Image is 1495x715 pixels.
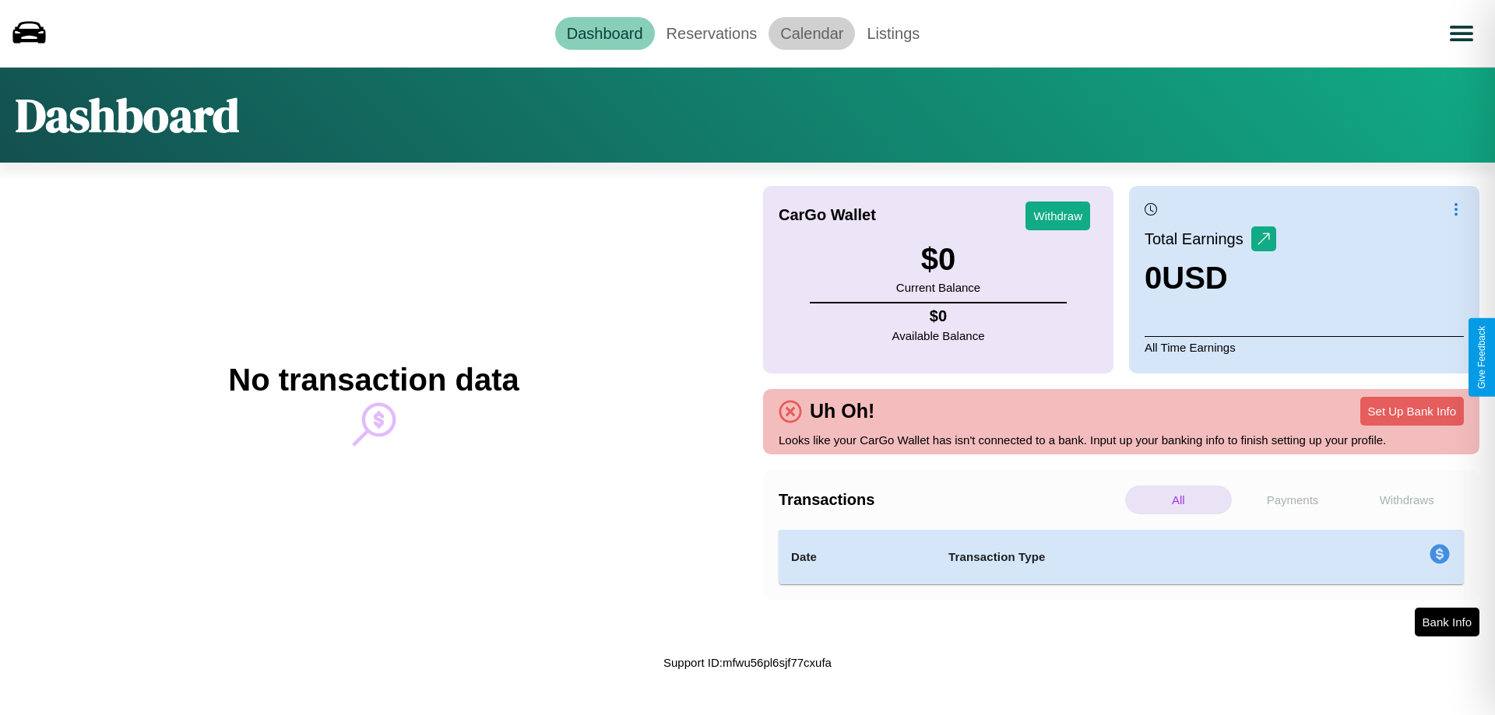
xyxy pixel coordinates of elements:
p: Support ID: mfwu56pl6sjf77cxufa [663,652,832,673]
p: Total Earnings [1145,225,1251,253]
a: Dashboard [555,17,655,50]
h4: Transaction Type [948,548,1302,566]
div: Give Feedback [1476,326,1487,389]
a: Reservations [655,17,769,50]
p: All Time Earnings [1145,336,1464,358]
button: Set Up Bank Info [1360,397,1464,426]
h4: Transactions [779,491,1121,509]
p: Available Balance [892,325,985,346]
p: Looks like your CarGo Wallet has isn't connected to a bank. Input up your banking info to finish ... [779,429,1464,450]
p: All [1125,485,1232,514]
h2: No transaction data [228,363,519,398]
p: Payments [1240,485,1346,514]
h4: CarGo Wallet [779,206,876,224]
p: Current Balance [896,277,980,298]
h4: Date [791,548,923,566]
p: Withdraws [1353,485,1460,514]
button: Withdraw [1025,202,1090,230]
h1: Dashboard [16,83,239,147]
h3: 0 USD [1145,261,1276,296]
h4: $ 0 [892,307,985,325]
button: Open menu [1440,12,1483,55]
table: simple table [779,530,1464,584]
a: Calendar [769,17,855,50]
h3: $ 0 [896,242,980,277]
a: Listings [855,17,931,50]
h4: Uh Oh! [802,400,882,422]
button: Bank Info [1415,608,1479,636]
